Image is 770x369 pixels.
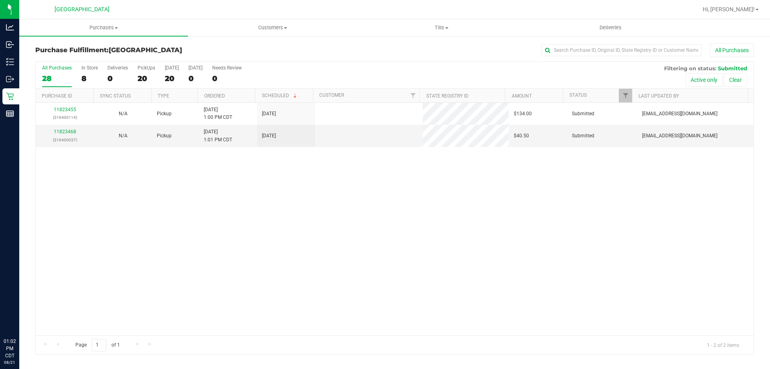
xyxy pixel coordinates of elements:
a: Type [158,93,169,99]
button: Clear [724,73,747,87]
span: $134.00 [514,110,532,118]
span: [DATE] 1:00 PM CDT [204,106,232,121]
a: Last Updated By [638,93,679,99]
span: Customers [188,24,357,31]
span: Not Applicable [119,111,128,116]
div: [DATE] [165,65,179,71]
span: Page of 1 [69,339,126,351]
inline-svg: Retail [6,92,14,100]
span: [DATE] 1:01 PM CDT [204,128,232,143]
a: Customers [188,19,357,36]
iframe: Resource center [8,305,32,329]
a: Amount [512,93,532,99]
div: 0 [107,74,128,83]
p: (316400114) [41,114,89,121]
button: All Purchases [710,43,754,57]
span: Tills [357,24,525,31]
a: Deliveries [526,19,695,36]
span: Pickup [157,110,172,118]
span: [DATE] [262,110,276,118]
span: Deliveries [589,24,632,31]
div: 0 [188,74,203,83]
inline-svg: Analytics [6,23,14,31]
inline-svg: Inbound [6,41,14,49]
a: Tills [357,19,526,36]
a: Sync Status [100,93,131,99]
span: Hi, [PERSON_NAME]! [703,6,755,12]
div: 20 [165,74,179,83]
inline-svg: Inventory [6,58,14,66]
span: Submitted [572,110,594,118]
span: Submitted [572,132,594,140]
span: 1 - 2 of 2 items [701,339,746,351]
a: Status [569,92,587,98]
button: N/A [119,110,128,118]
a: Purchase ID [42,93,72,99]
p: 08/21 [4,359,16,365]
p: 01:02 PM CDT [4,338,16,359]
span: $40.50 [514,132,529,140]
div: All Purchases [42,65,72,71]
div: PickUps [138,65,155,71]
div: Needs Review [212,65,242,71]
div: 8 [81,74,98,83]
div: 28 [42,74,72,83]
div: Deliveries [107,65,128,71]
h3: Purchase Fulfillment: [35,47,275,54]
a: Filter [619,89,632,102]
button: Active only [685,73,723,87]
a: State Registry ID [426,93,468,99]
span: [EMAIL_ADDRESS][DOMAIN_NAME] [642,110,717,118]
span: Purchases [19,24,188,31]
div: In Store [81,65,98,71]
span: [GEOGRAPHIC_DATA] [109,46,182,54]
inline-svg: Reports [6,110,14,118]
a: Scheduled [262,93,298,98]
p: (316400037) [41,136,89,144]
inline-svg: Outbound [6,75,14,83]
input: Search Purchase ID, Original ID, State Registry ID or Customer Name... [541,44,702,56]
a: 11823455 [54,107,76,112]
span: Filtering on status: [664,65,716,71]
a: Filter [406,89,419,102]
a: 11823468 [54,129,76,135]
div: 0 [212,74,242,83]
input: 1 [92,339,106,351]
a: Ordered [204,93,225,99]
div: 20 [138,74,155,83]
span: [GEOGRAPHIC_DATA] [55,6,109,13]
div: [DATE] [188,65,203,71]
a: Purchases [19,19,188,36]
span: [DATE] [262,132,276,140]
button: N/A [119,132,128,140]
span: [EMAIL_ADDRESS][DOMAIN_NAME] [642,132,717,140]
span: Not Applicable [119,133,128,139]
span: Pickup [157,132,172,140]
a: Customer [319,92,344,98]
span: Submitted [718,65,747,71]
